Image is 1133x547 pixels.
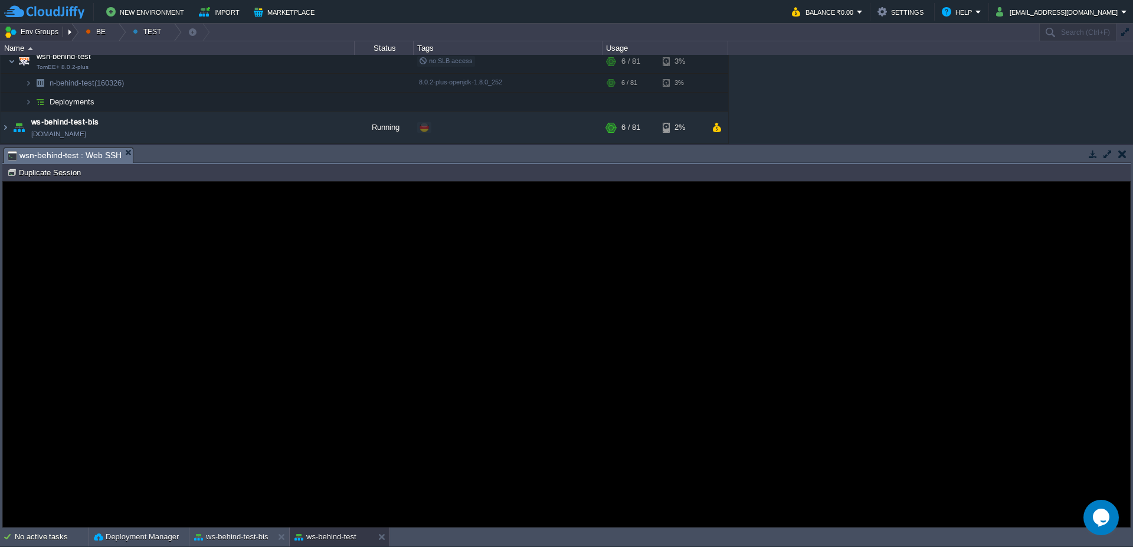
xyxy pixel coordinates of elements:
[94,531,179,543] button: Deployment Manager
[414,41,602,55] div: Tags
[106,5,188,19] button: New Environment
[199,5,243,19] button: Import
[355,41,413,55] div: Status
[419,78,502,86] span: 8.0.2-plus-openjdk-1.8.0_252
[254,5,318,19] button: Marketplace
[48,78,126,88] span: n-behind-test
[15,528,89,546] div: No active tasks
[94,78,124,87] span: (160326)
[4,24,63,40] button: Env Groups
[32,93,48,111] img: AMDAwAAAACH5BAEAAAAALAAAAAABAAEAAAICRAEAOw==
[48,78,126,88] a: n-behind-test(160326)
[31,116,99,128] a: ws-behind-test-bis
[4,5,84,19] img: CloudJiffy
[942,5,975,19] button: Help
[35,52,93,61] a: wsn-behind-testTomEE+ 8.0.2-plus
[877,5,927,19] button: Settings
[8,148,122,163] span: wsn-behind-test : Web SSH
[86,24,110,40] button: BE
[792,5,857,19] button: Balance ₹0.00
[663,50,701,73] div: 3%
[663,74,701,92] div: 3%
[294,531,356,543] button: ws-behind-test
[355,112,414,143] div: Running
[25,93,32,111] img: AMDAwAAAACH5BAEAAAAALAAAAAABAAEAAAICRAEAOw==
[16,50,32,73] img: AMDAwAAAACH5BAEAAAAALAAAAAABAAEAAAICRAEAOw==
[621,50,640,73] div: 6 / 81
[431,166,696,202] p: An error has occurred and this action cannot be completed. If the problem persists, please notify...
[11,112,27,143] img: AMDAwAAAACH5BAEAAAAALAAAAAABAAEAAAICRAEAOw==
[35,51,93,61] span: wsn-behind-test
[37,64,89,71] span: TomEE+ 8.0.2-plus
[621,112,640,143] div: 6 / 81
[7,167,84,178] button: Duplicate Session
[996,5,1121,19] button: [EMAIL_ADDRESS][DOMAIN_NAME]
[25,74,32,92] img: AMDAwAAAACH5BAEAAAAALAAAAAABAAEAAAICRAEAOw==
[28,47,33,50] img: AMDAwAAAACH5BAEAAAAALAAAAAABAAEAAAICRAEAOw==
[8,50,15,73] img: AMDAwAAAACH5BAEAAAAALAAAAAABAAEAAAICRAEAOw==
[1,41,354,55] div: Name
[32,74,48,92] img: AMDAwAAAACH5BAEAAAAALAAAAAABAAEAAAICRAEAOw==
[1,112,10,143] img: AMDAwAAAACH5BAEAAAAALAAAAAABAAEAAAICRAEAOw==
[133,24,165,40] button: TEST
[194,531,268,543] button: ws-behind-test-bis
[419,57,473,64] span: no SLB access
[663,112,701,143] div: 2%
[48,97,96,107] a: Deployments
[1083,500,1121,535] iframe: chat widget
[431,134,696,157] h1: Error
[31,128,86,140] a: [DOMAIN_NAME]
[603,41,728,55] div: Usage
[621,74,637,92] div: 6 / 81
